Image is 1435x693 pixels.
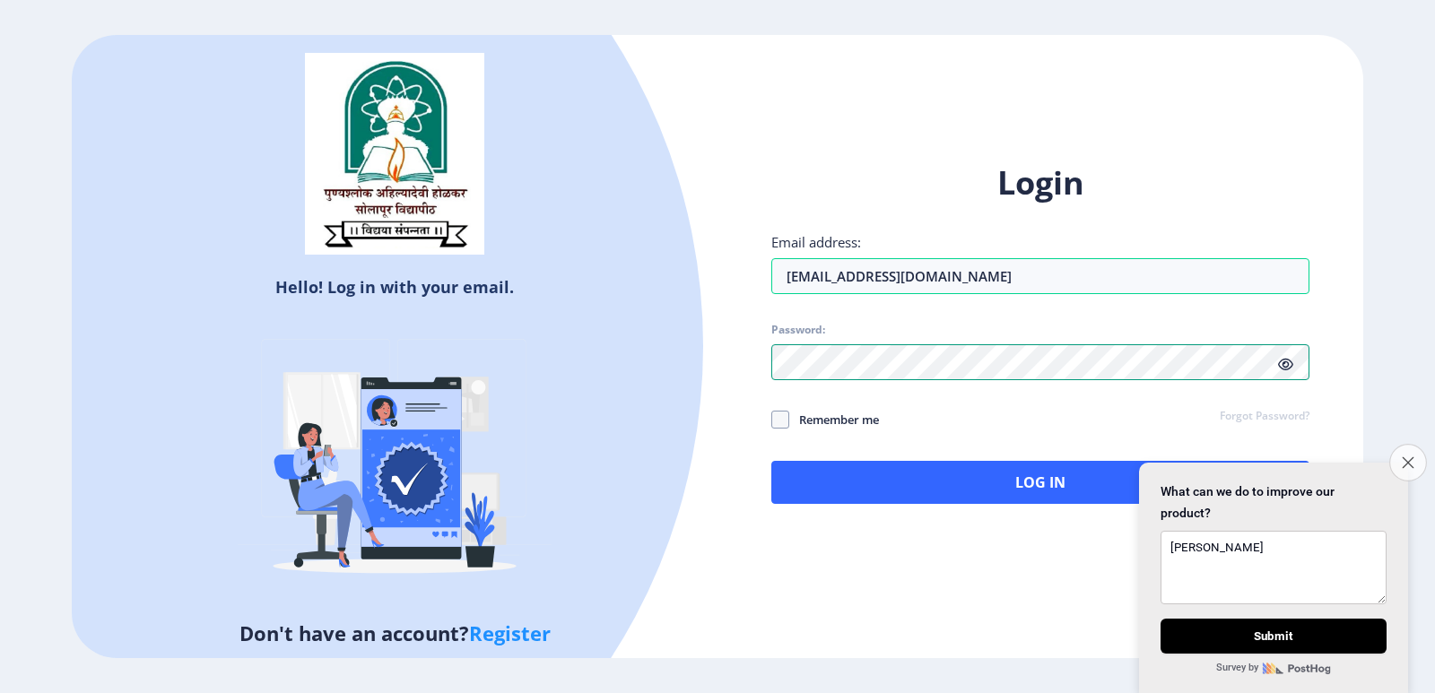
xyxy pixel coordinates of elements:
[771,323,825,337] label: Password:
[771,233,861,251] label: Email address:
[789,409,879,430] span: Remember me
[305,53,484,256] img: sulogo.png
[771,161,1309,204] h1: Login
[771,461,1309,504] button: Log In
[238,305,552,619] img: Verified-rafiki.svg
[85,619,704,647] h5: Don't have an account?
[1220,409,1309,425] a: Forgot Password?
[469,619,551,646] a: Register
[771,258,1309,294] input: Email address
